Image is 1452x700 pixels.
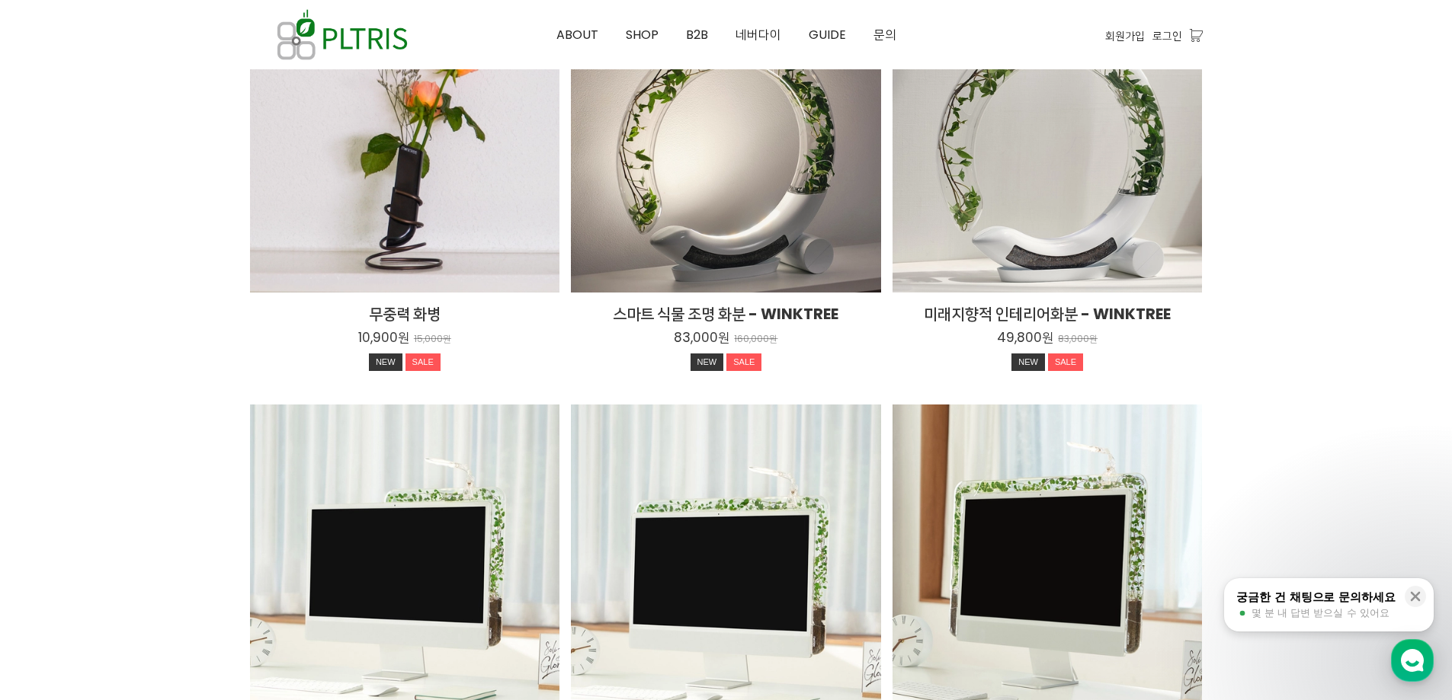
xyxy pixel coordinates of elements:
[893,303,1203,377] a: 미래지향적 인테리어화분 - WINKTREE 49,800원 83,000원 NEWSALE
[691,353,724,372] div: NEW
[893,303,1203,324] h2: 미래지향적 인테리어화분 - WINKTREE
[358,329,409,346] p: 10,900원
[997,329,1053,346] p: 49,800원
[1058,334,1098,345] p: 83,000원
[1105,27,1145,44] a: 회원가입
[571,303,881,377] a: 스마트 식물 조명 화분 - WINKTREE 83,000원 160,000원 NEWSALE
[1011,353,1045,372] div: NEW
[626,26,659,43] span: SHOP
[543,1,612,69] a: ABOUT
[726,353,761,372] div: SALE
[686,26,708,43] span: B2B
[250,303,560,377] a: 무중력 화병 10,900원 15,000원 NEWSALE
[1048,353,1083,372] div: SALE
[369,353,402,372] div: NEW
[860,1,910,69] a: 문의
[405,353,441,372] div: SALE
[197,483,293,521] a: 설정
[1152,27,1182,44] a: 로그인
[556,26,598,43] span: ABOUT
[612,1,672,69] a: SHOP
[722,1,795,69] a: 네버다이
[236,506,254,518] span: 설정
[734,334,777,345] p: 160,000원
[101,483,197,521] a: 대화
[795,1,860,69] a: GUIDE
[672,1,722,69] a: B2B
[736,26,781,43] span: 네버다이
[250,303,560,324] h2: 무중력 화병
[414,334,451,345] p: 15,000원
[48,506,57,518] span: 홈
[139,507,158,519] span: 대화
[674,329,729,346] p: 83,000원
[809,26,846,43] span: GUIDE
[571,303,881,324] h2: 스마트 식물 조명 화분 - WINKTREE
[873,26,896,43] span: 문의
[5,483,101,521] a: 홈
